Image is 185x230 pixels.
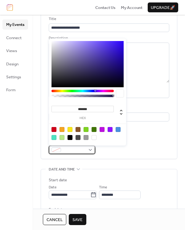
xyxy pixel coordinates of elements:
div: #9B9B9B [84,135,88,140]
span: Date and time [49,166,75,173]
span: Design [6,61,18,67]
a: Connect [2,33,28,43]
div: #D0021B [51,127,56,132]
div: #F5A623 [60,127,64,132]
a: My Events [2,19,28,29]
div: Event color [49,138,94,144]
div: #BD10E0 [100,127,105,132]
span: Date [49,184,56,191]
a: Views [2,46,28,55]
label: hex [51,117,114,120]
button: Cancel [43,214,66,225]
span: My Events [6,22,24,28]
span: Save [72,217,83,223]
div: #B8E986 [60,135,64,140]
span: Contact Us [95,5,116,11]
a: Form [2,85,28,95]
div: #7ED321 [84,127,88,132]
span: Time [99,184,107,191]
div: Location [49,105,168,112]
div: #8B572A [76,127,80,132]
a: Settings [2,72,28,82]
a: Design [2,59,28,69]
span: Upgrade 🚀 [151,5,175,11]
span: Cancel [47,217,63,223]
a: My Account [121,4,142,10]
div: Start date [49,177,67,183]
span: Settings [6,74,21,80]
span: My Account [121,5,142,11]
div: Title [49,16,168,22]
div: #000000 [68,135,72,140]
button: Save [69,214,86,225]
div: Description [49,35,168,41]
div: #F8E71C [68,127,72,132]
a: Contact Us [95,4,116,10]
span: Views [6,48,17,54]
span: Form [6,87,16,93]
div: #4A90E2 [116,127,121,132]
img: logo [7,4,13,11]
div: #4A4A4A [76,135,80,140]
div: End date [49,207,64,213]
span: Connect [6,35,22,41]
div: #FFFFFF [92,135,97,140]
div: #417505 [92,127,97,132]
div: #9013FE [108,127,113,132]
div: #50E3C2 [51,135,56,140]
button: Upgrade🚀 [148,2,178,12]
